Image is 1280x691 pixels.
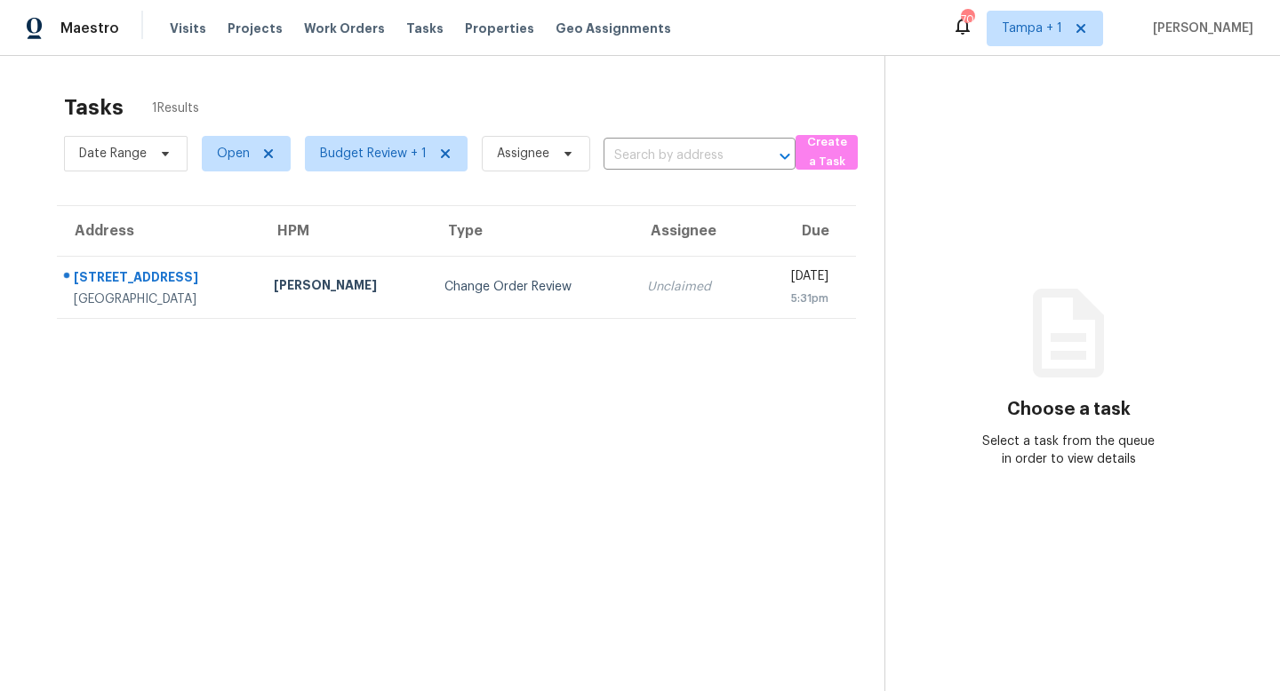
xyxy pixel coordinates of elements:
span: Tampa + 1 [1002,20,1062,37]
div: [DATE] [767,267,828,290]
span: Create a Task [804,132,849,173]
span: 1 Results [152,99,199,117]
button: Open [772,144,797,169]
div: Select a task from the queue in order to view details [977,433,1160,468]
span: Tasks [406,22,444,35]
h2: Tasks [64,99,124,116]
span: Open [217,145,250,163]
div: [PERSON_NAME] [274,276,417,298]
span: Assignee [497,145,549,163]
div: 70 [961,11,973,28]
span: Visits [170,20,206,37]
span: Projects [228,20,283,37]
h3: Choose a task [1007,401,1131,418]
span: Budget Review + 1 [320,145,427,163]
span: Maestro [60,20,119,37]
button: Create a Task [796,135,858,170]
th: HPM [260,206,431,256]
th: Type [430,206,633,256]
span: Date Range [79,145,147,163]
input: Search by address [604,142,746,170]
div: Unclaimed [647,278,739,296]
span: Work Orders [304,20,385,37]
th: Address [57,206,260,256]
span: Geo Assignments [556,20,671,37]
span: [PERSON_NAME] [1146,20,1253,37]
div: Change Order Review [444,278,619,296]
th: Due [753,206,856,256]
div: [GEOGRAPHIC_DATA] [74,290,245,308]
div: 5:31pm [767,290,828,307]
div: [STREET_ADDRESS] [74,268,245,290]
th: Assignee [633,206,753,256]
span: Properties [465,20,534,37]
